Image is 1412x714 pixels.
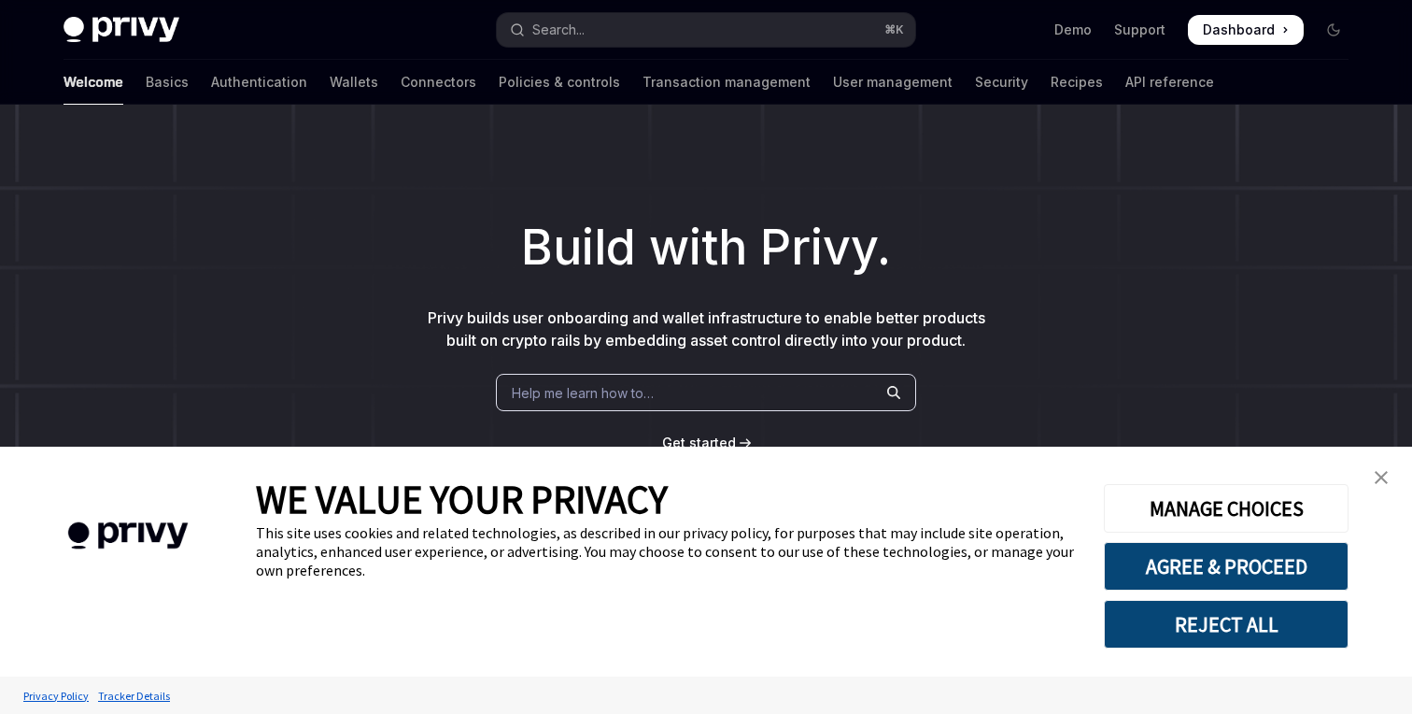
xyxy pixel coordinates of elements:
a: Basics [146,60,189,105]
a: Security [975,60,1028,105]
a: Welcome [64,60,123,105]
span: ⌘ K [884,22,904,37]
a: API reference [1125,60,1214,105]
span: Get started [662,435,736,450]
a: Authentication [211,60,307,105]
div: This site uses cookies and related technologies, as described in our privacy policy, for purposes... [256,523,1076,579]
span: Privy builds user onboarding and wallet infrastructure to enable better products built on crypto ... [428,308,985,350]
a: Privacy Policy [19,679,93,712]
div: Search... [532,19,585,41]
a: Tracker Details [93,679,175,712]
span: WE VALUE YOUR PRIVACY [256,475,668,523]
span: Dashboard [1203,21,1275,39]
a: Recipes [1051,60,1103,105]
a: Policies & controls [499,60,620,105]
a: Dashboard [1188,15,1304,45]
a: Wallets [330,60,378,105]
button: Open search [497,13,915,47]
button: Toggle dark mode [1319,15,1348,45]
a: Support [1114,21,1165,39]
img: company logo [28,495,228,577]
a: close banner [1363,459,1400,496]
img: close banner [1375,471,1388,484]
a: Demo [1054,21,1092,39]
a: Connectors [401,60,476,105]
button: MANAGE CHOICES [1104,484,1348,533]
a: User management [833,60,953,105]
a: Get started [662,434,736,452]
a: Transaction management [642,60,811,105]
img: dark logo [64,17,179,43]
h1: Build with Privy. [30,211,1382,284]
button: REJECT ALL [1104,600,1348,649]
span: Help me learn how to… [512,383,654,403]
button: AGREE & PROCEED [1104,542,1348,591]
